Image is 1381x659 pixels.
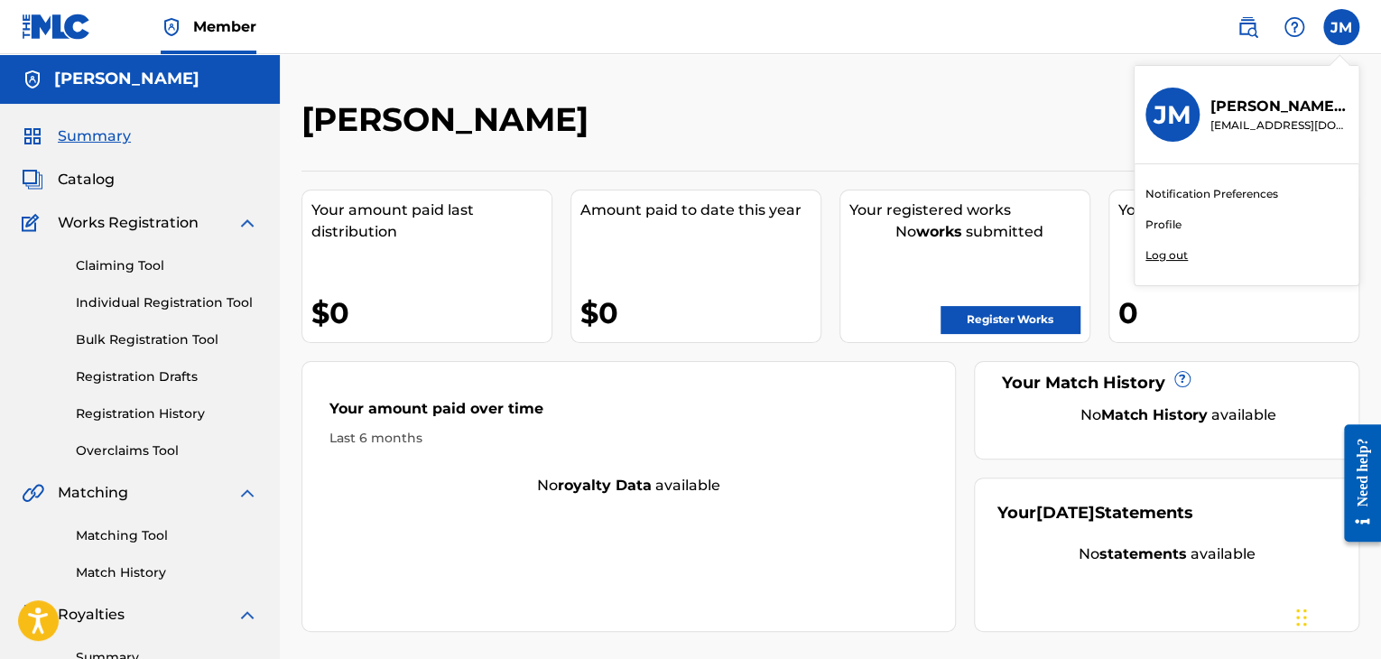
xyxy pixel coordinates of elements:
[1020,404,1336,426] div: No available
[997,371,1336,395] div: Your Match History
[22,125,131,147] a: SummarySummary
[58,125,131,147] span: Summary
[1101,406,1208,423] strong: Match History
[1210,96,1348,117] p: Joshua Malett
[1229,9,1265,45] a: Public Search
[558,477,652,494] strong: royalty data
[580,292,820,333] div: $0
[997,501,1193,525] div: Your Statements
[76,367,258,386] a: Registration Drafts
[329,429,928,448] div: Last 6 months
[236,482,258,504] img: expand
[1237,16,1258,38] img: search
[22,604,43,626] img: Royalties
[22,125,43,147] img: Summary
[1296,590,1307,645] div: Drag
[22,14,91,40] img: MLC Logo
[580,200,820,221] div: Amount paid to date this year
[916,223,962,240] strong: works
[1323,9,1359,45] div: User Menu
[76,441,258,460] a: Overclaims Tool
[76,256,258,275] a: Claiming Tool
[1145,217,1182,233] a: Profile
[301,99,598,140] h2: [PERSON_NAME]
[22,482,44,504] img: Matching
[76,563,258,582] a: Match History
[76,293,258,312] a: Individual Registration Tool
[1284,16,1305,38] img: help
[1175,372,1190,386] span: ?
[941,306,1080,333] a: Register Works
[76,526,258,545] a: Matching Tool
[22,169,43,190] img: Catalog
[54,69,199,89] h5: Joshua Malett
[161,16,182,38] img: Top Rightsholder
[329,398,928,429] div: Your amount paid over time
[311,292,551,333] div: $0
[58,212,199,234] span: Works Registration
[1118,200,1358,221] div: Your pending works
[1118,292,1358,333] div: 0
[1145,247,1188,264] p: Log out
[58,169,115,190] span: Catalog
[236,212,258,234] img: expand
[849,221,1089,243] div: No submitted
[22,69,43,90] img: Accounts
[1210,117,1348,134] p: joshmalett96@gmail.com
[22,169,115,190] a: CatalogCatalog
[302,475,955,497] div: No available
[193,16,256,37] span: Member
[236,604,258,626] img: expand
[311,200,551,243] div: Your amount paid last distribution
[1154,99,1191,131] h3: JM
[1291,572,1381,659] iframe: Chat Widget
[1276,9,1312,45] div: Help
[849,200,1089,221] div: Your registered works
[1036,503,1095,523] span: [DATE]
[22,212,45,234] img: Works Registration
[76,404,258,423] a: Registration History
[1330,411,1381,556] iframe: Resource Center
[1099,545,1187,562] strong: statements
[997,543,1336,565] div: No available
[1145,186,1278,202] a: Notification Preferences
[58,604,125,626] span: Royalties
[58,482,128,504] span: Matching
[76,330,258,349] a: Bulk Registration Tool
